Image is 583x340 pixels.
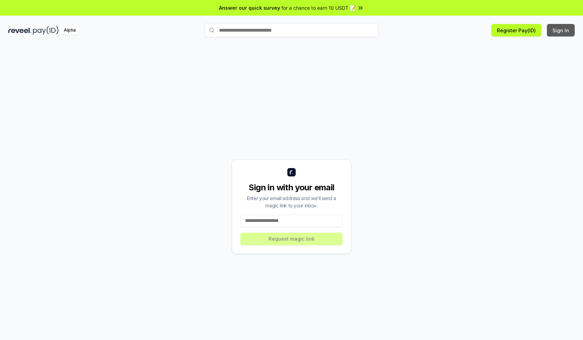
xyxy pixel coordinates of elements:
span: Answer our quick survey [219,4,280,11]
img: pay_id [33,26,59,35]
button: Register Pay(ID) [491,24,541,36]
div: Sign in with your email [240,182,343,193]
div: Alpha [60,26,79,35]
img: logo_small [287,168,296,176]
button: Sign In [547,24,575,36]
span: for a chance to earn 10 USDT 📝 [281,4,356,11]
div: Enter your email address and we’ll send a magic link to your inbox. [240,194,343,209]
img: reveel_dark [8,26,32,35]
